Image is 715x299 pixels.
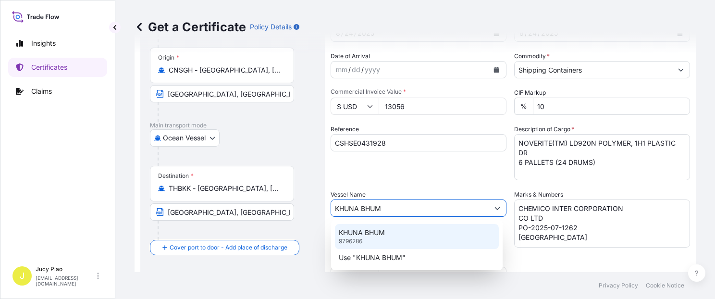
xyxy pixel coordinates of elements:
input: Text to appear on certificate [150,85,294,102]
input: Text to appear on certificate [150,203,294,221]
p: Privacy Policy [599,282,638,289]
p: Policy Details [250,22,292,32]
div: Origin [158,54,179,62]
label: Vessel Name [331,190,366,199]
p: Jucy Piao [36,265,95,273]
p: Claims [31,87,52,96]
label: Reference [331,125,359,134]
p: [EMAIL_ADDRESS][DOMAIN_NAME] [36,275,95,287]
p: 9796286 [339,237,362,245]
input: Type to search commodity [515,61,672,78]
p: Get a Certificate [135,19,246,35]
input: Enter amount [379,98,506,115]
p: Certificates [31,62,67,72]
input: Enter booking reference [331,134,506,151]
input: Origin [169,65,282,75]
label: Description of Cargo [514,125,574,134]
p: Insights [31,38,56,48]
span: Ocean Vessel [163,133,206,143]
button: Select transport [150,129,220,147]
button: Show suggestions [672,61,690,78]
p: Cookie Notice [646,282,684,289]
span: Date of Arrival [331,51,370,61]
input: Enter percentage between 0 and 24% [533,98,690,115]
span: Commercial Invoice Value [331,88,506,96]
p: Use "KHUNA BHUM" [339,253,406,262]
div: year, [364,64,381,75]
span: Cover port to door - Add place of discharge [170,243,287,252]
div: month, [335,64,348,75]
p: Main transport mode [150,122,315,129]
div: Destination [158,172,194,180]
div: Suggestions [335,224,499,266]
label: Marks & Numbers [514,190,563,199]
input: Destination [169,184,282,193]
div: day, [351,64,361,75]
p: KHUNA BHUM [339,228,385,237]
button: Show suggestions [489,199,506,217]
div: / [361,64,364,75]
span: J [20,271,25,281]
input: Type to search vessel name or IMO [331,199,489,217]
label: CIF Markup [514,88,546,98]
button: Calendar [489,62,504,77]
div: / [348,64,351,75]
div: % [514,98,533,115]
label: Commodity [514,51,550,61]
